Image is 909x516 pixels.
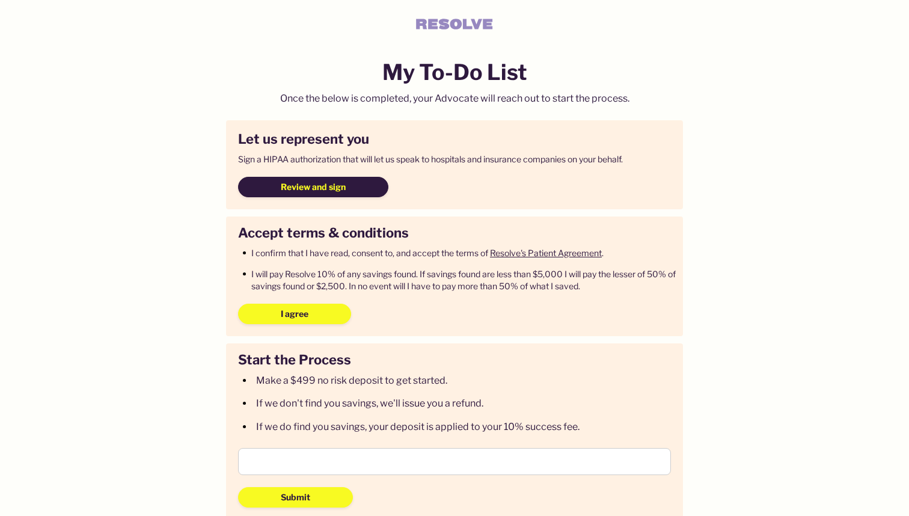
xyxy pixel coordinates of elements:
div: I will pay Resolve 10% of any savings found. If savings found are less than $5,000 I will pay the... [251,268,679,292]
button: Review and sign [238,177,388,197]
button: I agree [238,304,351,324]
button: Submit [238,487,353,508]
div: If we don't find you savings, we'll issue you a refund. [256,397,483,410]
h5: Start the Process [238,351,351,369]
span: I agree [281,308,308,320]
h5: Let us represent you [238,130,369,149]
iframe: Secure card payment input frame [248,456,661,467]
span: Review and sign [281,181,346,193]
div: Make a $499 no risk deposit to get started. [256,374,447,387]
h2: My To-Do List [382,57,527,87]
a: Resolve's Patient Agreement [490,248,602,258]
div: If we do find you savings, your deposit is applied to your 10% success fee. [256,420,580,434]
div: Once the below is completed, your Advocate will reach out to start the process. [280,92,629,105]
a: Review and sign [238,181,388,192]
div: I confirm that I have read, consent to, and accept the terms of . [251,247,679,259]
div: Sign a HIPAA authorization that will let us speak to hospitals and insurance companies on your be... [238,153,623,165]
h5: Accept terms & conditions [238,224,409,242]
span: Submit [281,491,310,503]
